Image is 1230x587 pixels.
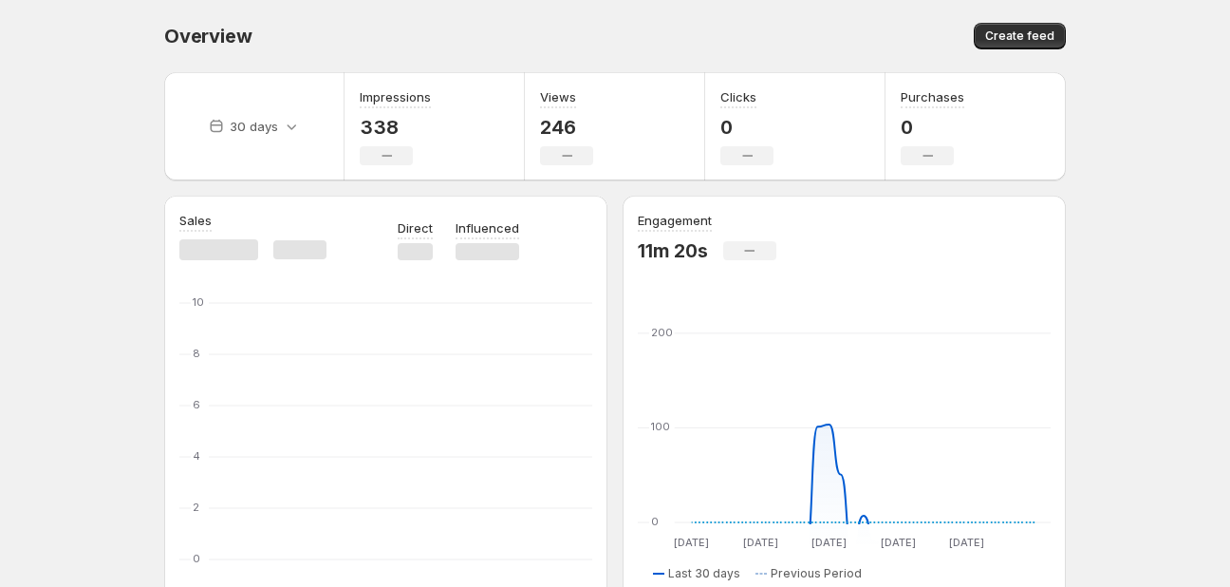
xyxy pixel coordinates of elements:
p: Direct [398,218,433,237]
text: [DATE] [743,536,778,549]
text: [DATE] [949,536,984,549]
text: 8 [193,347,200,360]
text: 0 [193,552,200,565]
text: 0 [651,515,659,528]
text: 10 [193,295,204,309]
h3: Views [540,87,576,106]
span: Last 30 days [668,566,740,581]
text: [DATE] [811,536,847,549]
h3: Purchases [901,87,964,106]
span: Overview [164,25,252,47]
p: 0 [720,116,773,139]
p: 30 days [230,117,278,136]
span: Create feed [985,28,1054,44]
text: 4 [193,449,200,463]
text: [DATE] [881,536,916,549]
h3: Clicks [720,87,756,106]
button: Create feed [974,23,1066,49]
text: 100 [651,420,670,433]
text: 6 [193,398,200,411]
p: Influenced [456,218,519,237]
p: 11m 20s [638,239,708,262]
text: 200 [651,326,673,339]
h3: Engagement [638,211,712,230]
p: 338 [360,116,431,139]
p: 0 [901,116,964,139]
span: Previous Period [771,566,862,581]
h3: Sales [179,211,212,230]
text: 2 [193,501,199,514]
text: [DATE] [674,536,709,549]
h3: Impressions [360,87,431,106]
p: 246 [540,116,593,139]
